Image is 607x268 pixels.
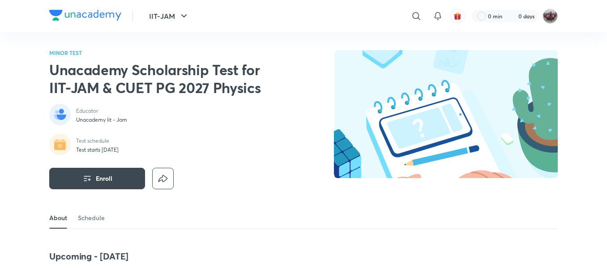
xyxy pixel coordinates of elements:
button: avatar [450,9,465,23]
p: Educator [76,107,127,115]
p: Test schedule [76,137,119,145]
img: amirhussain Hussain [543,9,558,24]
p: Test starts [DATE] [76,146,119,153]
img: avatar [453,12,462,20]
button: Enroll [49,168,145,189]
p: MINOR TEST [49,50,278,55]
p: Unacademy Iit - Jam [76,116,127,123]
a: About [49,207,67,229]
span: Enroll [96,174,112,183]
img: Company Logo [49,10,121,21]
img: streak [508,12,517,21]
a: Company Logo [49,10,121,23]
h2: Unacademy Scholarship Test for IIT-JAM & CUET PG 2027 Physics [49,61,278,97]
h4: Upcoming - [DATE] [49,251,387,262]
button: IIT-JAM [144,7,195,25]
a: Schedule [78,207,105,229]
